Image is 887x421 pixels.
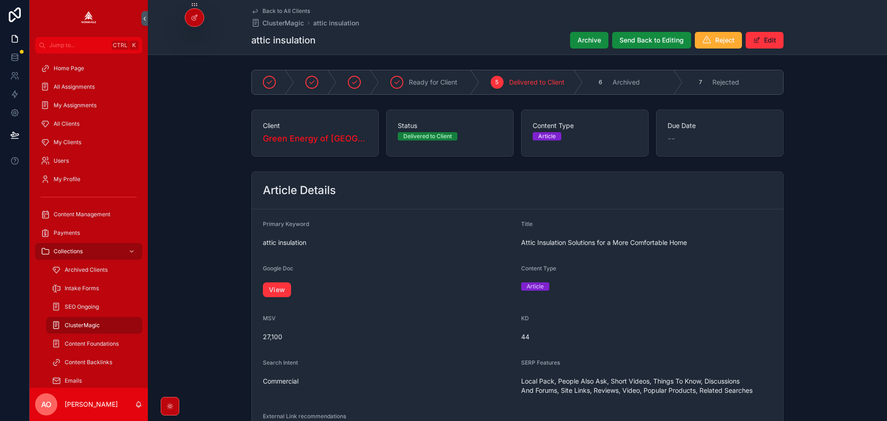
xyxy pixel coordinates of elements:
[35,171,142,188] a: My Profile
[35,116,142,132] a: All Clients
[746,32,784,49] button: Edit
[46,336,142,352] a: Content Foundations
[409,78,457,87] span: Ready for Client
[521,265,556,272] span: Content Type
[65,266,108,274] span: Archived Clients
[65,359,112,366] span: Content Backlinks
[668,132,675,145] span: --
[263,265,293,272] span: Google Doc
[54,83,95,91] span: All Assignments
[35,134,142,151] a: My Clients
[54,229,80,237] span: Payments
[35,97,142,114] a: My Assignments
[54,65,84,72] span: Home Page
[30,54,148,388] div: scrollable content
[35,37,142,54] button: Jump to...CtrlK
[54,139,81,146] span: My Clients
[527,282,544,291] div: Article
[599,79,602,86] span: 6
[46,354,142,371] a: Content Backlinks
[521,238,772,247] span: Attic Insulation Solutions for a More Comfortable Home
[54,176,80,183] span: My Profile
[46,317,142,334] a: ClusterMagic
[263,377,514,386] span: Commercial
[35,206,142,223] a: Content Management
[54,120,79,128] span: All Clients
[35,225,142,241] a: Payments
[263,315,276,322] span: MSV
[263,359,298,366] span: Search Intent
[521,332,772,342] span: 44
[81,11,96,26] img: App logo
[521,220,533,227] span: Title
[35,79,142,95] a: All Assignments
[620,36,684,45] span: Send Back to Editing
[263,132,367,145] a: Green Energy of [GEOGRAPHIC_DATA]
[668,121,772,130] span: Due Date
[263,413,346,420] span: External Link recommendations
[35,60,142,77] a: Home Page
[46,299,142,315] a: SEO Ongoing
[263,220,309,227] span: Primary Keyword
[54,211,110,218] span: Content Management
[263,183,336,198] h2: Article Details
[712,78,739,87] span: Rejected
[521,359,560,366] span: SERP Features
[54,102,97,109] span: My Assignments
[49,42,108,49] span: Jump to...
[715,36,735,45] span: Reject
[65,400,118,409] p: [PERSON_NAME]
[65,285,99,292] span: Intake Forms
[65,340,119,348] span: Content Foundations
[262,7,310,15] span: Back to All Clients
[699,79,702,86] span: 7
[403,132,452,140] div: Delivered to Client
[41,399,51,410] span: AO
[251,7,310,15] a: Back to All Clients
[509,78,565,87] span: Delivered to Client
[54,157,69,165] span: Users
[35,243,142,260] a: Collections
[251,18,304,28] a: ClusterMagic
[263,332,514,342] span: 27,100
[533,121,637,130] span: Content Type
[262,18,304,28] span: ClusterMagic
[130,42,138,49] span: K
[538,132,556,140] div: Article
[612,32,691,49] button: Send Back to Editing
[46,372,142,389] a: Emails
[65,322,100,329] span: ClusterMagic
[521,377,772,395] span: Local Pack, People Also Ask, Short Videos, Things To Know, Discussions And Forums, Site Links, Re...
[65,303,99,311] span: SEO Ongoing
[263,121,367,130] span: Client
[577,36,601,45] span: Archive
[251,34,316,47] h1: attic insulation
[35,153,142,169] a: Users
[695,32,742,49] button: Reject
[613,78,640,87] span: Archived
[54,248,83,255] span: Collections
[112,41,128,50] span: Ctrl
[263,282,291,297] a: View
[570,32,608,49] button: Archive
[521,315,529,322] span: KD
[495,79,498,86] span: 5
[46,262,142,278] a: Archived Clients
[65,377,82,384] span: Emails
[46,280,142,297] a: Intake Forms
[398,121,502,130] span: Status
[263,238,514,247] span: attic insulation
[313,18,359,28] a: attic insulation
